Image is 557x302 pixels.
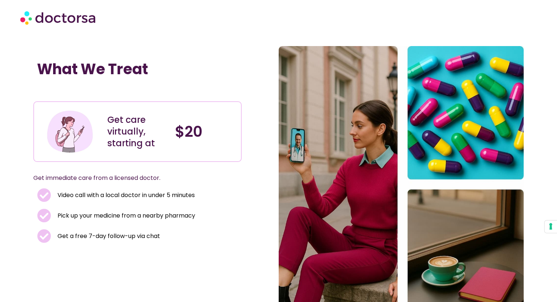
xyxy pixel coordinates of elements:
[545,220,557,233] button: Your consent preferences for tracking technologies
[56,231,160,241] span: Get a free 7-day follow-up via chat
[175,123,235,140] h4: $20
[37,60,238,78] h1: What We Treat
[46,107,94,156] img: Illustration depicting a young woman in a casual outfit, engaged with her smartphone. She has a p...
[56,190,195,200] span: Video call with a local doctor in under 5 minutes
[37,85,147,94] iframe: Customer reviews powered by Trustpilot
[107,114,168,149] div: Get care virtually, starting at
[56,211,195,221] span: Pick up your medicine from a nearby pharmacy
[33,173,224,183] p: Get immediate care from a licensed doctor.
